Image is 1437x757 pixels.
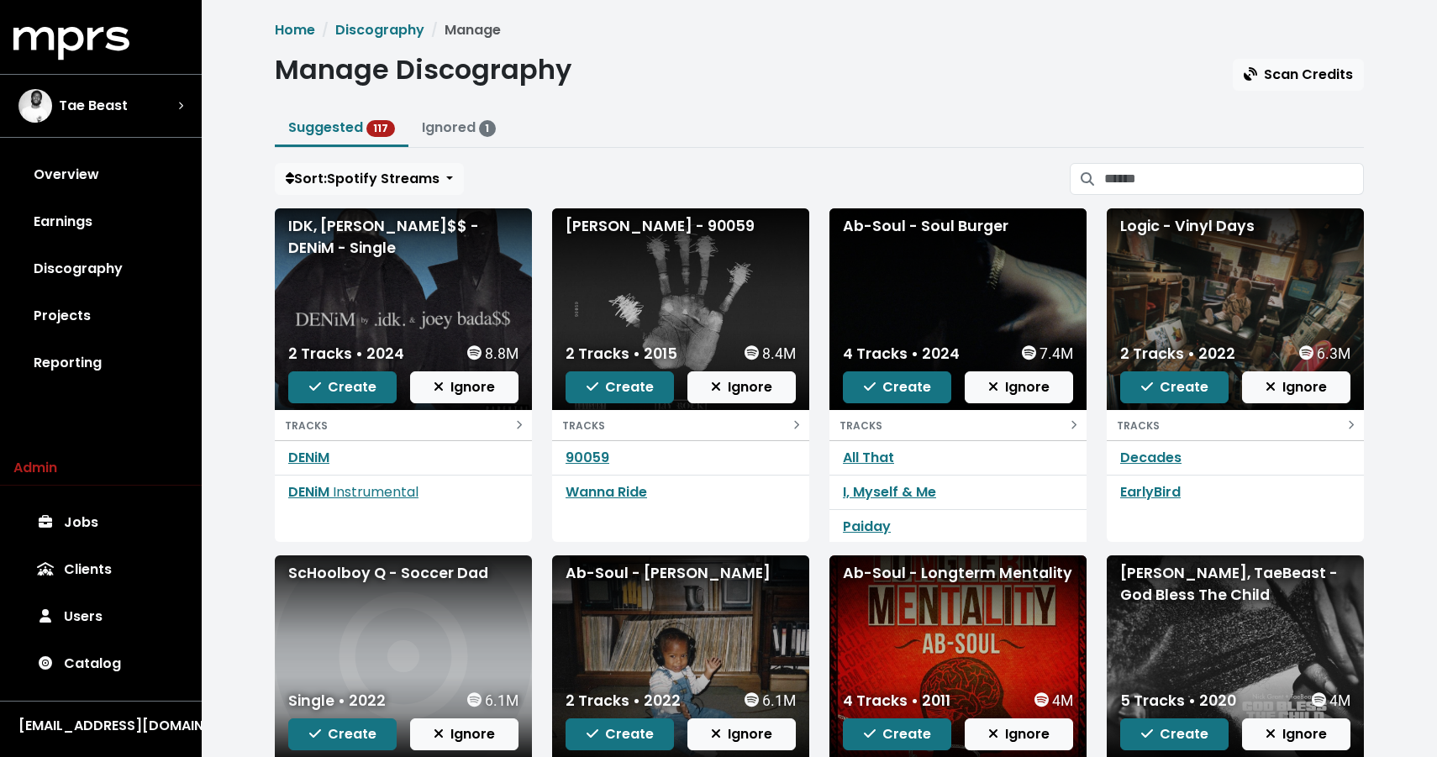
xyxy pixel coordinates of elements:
[410,371,518,403] button: Ignore
[566,371,674,403] button: Create
[1266,724,1327,744] span: Ignore
[562,418,605,433] small: TRACKS
[687,718,796,750] button: Ignore
[566,215,796,237] div: [PERSON_NAME] - 90059
[410,718,518,750] button: Ignore
[422,118,497,137] a: Ignored 1
[1120,690,1236,712] div: 5 Tracks • 2020
[1141,377,1208,397] span: Create
[13,198,188,245] a: Earnings
[843,448,894,467] a: All That
[288,690,386,712] div: Single • 2022
[309,724,376,744] span: Create
[288,718,397,750] button: Create
[988,724,1050,744] span: Ignore
[843,562,1073,584] div: Ab-Soul - Longterm Mentality
[965,371,1073,403] button: Ignore
[286,169,440,188] span: Sort: Spotify Streams
[1120,215,1350,237] div: Logic - Vinyl Days
[864,724,931,744] span: Create
[13,715,188,737] button: [EMAIL_ADDRESS][DOMAIN_NAME]
[275,163,464,195] button: Sort:Spotify Streams
[13,546,188,593] a: Clients
[552,410,809,440] button: TRACKS
[13,151,188,198] a: Overview
[587,724,654,744] span: Create
[479,120,497,137] span: 1
[1107,410,1364,440] button: TRACKS
[1242,371,1350,403] button: Ignore
[864,377,931,397] span: Create
[434,724,495,744] span: Ignore
[1104,163,1364,195] input: Search suggested projects
[275,410,532,440] button: TRACKS
[1022,343,1073,365] div: 7.4M
[843,343,960,365] div: 4 Tracks • 2024
[13,292,188,339] a: Projects
[843,690,950,712] div: 4 Tracks • 2011
[566,690,681,712] div: 2 Tracks • 2022
[566,343,677,365] div: 2 Tracks • 2015
[843,482,936,502] a: I, Myself & Me
[711,377,772,397] span: Ignore
[1117,418,1160,433] small: TRACKS
[1299,343,1350,365] div: 6.3M
[745,690,796,712] div: 6.1M
[13,499,188,546] a: Jobs
[1244,65,1353,84] span: Scan Credits
[13,593,188,640] a: Users
[965,718,1073,750] button: Ignore
[1266,377,1327,397] span: Ignore
[275,20,1364,40] nav: breadcrumb
[566,482,647,502] a: Wanna Ride
[288,118,395,137] a: Suggested 117
[424,20,501,40] li: Manage
[434,377,495,397] span: Ignore
[1120,718,1229,750] button: Create
[843,371,951,403] button: Create
[467,343,518,365] div: 8.8M
[275,54,571,86] h1: Manage Discography
[587,377,654,397] span: Create
[275,20,315,39] a: Home
[288,482,418,502] a: DENiM Instrumental
[288,371,397,403] button: Create
[366,120,395,137] span: 117
[288,448,329,467] a: DENiM
[285,418,328,433] small: TRACKS
[843,215,1073,237] div: Ab-Soul - Soul Burger
[288,343,404,365] div: 2 Tracks • 2024
[13,640,188,687] a: Catalog
[13,245,188,292] a: Discography
[18,716,183,736] div: [EMAIL_ADDRESS][DOMAIN_NAME]
[745,343,796,365] div: 8.4M
[840,418,882,433] small: TRACKS
[1120,343,1235,365] div: 2 Tracks • 2022
[1120,448,1182,467] a: Decades
[1242,718,1350,750] button: Ignore
[1120,482,1181,502] a: EarlyBird
[288,215,518,260] div: IDK, [PERSON_NAME]$$ - DENiM - Single
[13,339,188,386] a: Reporting
[711,724,772,744] span: Ignore
[1233,59,1364,91] button: Scan Credits
[566,718,674,750] button: Create
[843,718,951,750] button: Create
[467,690,518,712] div: 6.1M
[59,96,128,116] span: Tae Beast
[1141,724,1208,744] span: Create
[566,562,796,584] div: Ab-Soul - [PERSON_NAME]
[829,410,1087,440] button: TRACKS
[309,377,376,397] span: Create
[566,448,609,467] a: 90059
[843,517,891,536] a: Paiday
[687,371,796,403] button: Ignore
[18,89,52,123] img: The selected account / producer
[1034,690,1073,712] div: 4M
[288,562,518,584] div: ScHoolboy Q - Soccer Dad
[1120,371,1229,403] button: Create
[335,20,424,39] a: Discography
[988,377,1050,397] span: Ignore
[1120,562,1350,607] div: [PERSON_NAME], TaeBeast - God Bless The Child
[333,482,418,502] span: Instrumental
